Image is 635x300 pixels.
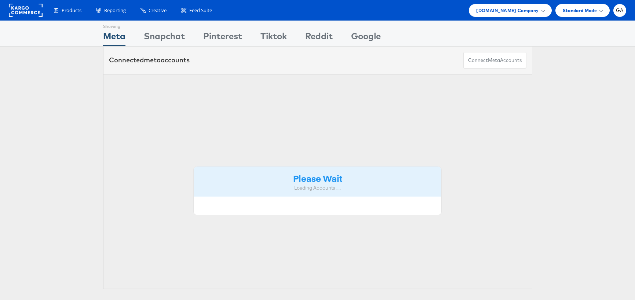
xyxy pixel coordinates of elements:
span: Reporting [104,7,126,14]
div: Snapchat [144,30,185,46]
span: Creative [149,7,167,14]
div: Connected accounts [109,55,190,65]
strong: Please Wait [293,172,342,184]
div: Tiktok [260,30,287,46]
div: Reddit [305,30,333,46]
span: GA [616,8,624,13]
span: Products [62,7,81,14]
div: Showing [103,21,125,30]
div: Meta [103,30,125,46]
span: Feed Suite [189,7,212,14]
div: Pinterest [203,30,242,46]
span: Standard Mode [563,7,597,14]
span: meta [488,57,500,64]
span: meta [144,56,161,64]
button: ConnectmetaAccounts [463,52,526,69]
span: [DOMAIN_NAME] Company [476,7,539,14]
div: Loading Accounts .... [199,184,436,191]
div: Google [351,30,381,46]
